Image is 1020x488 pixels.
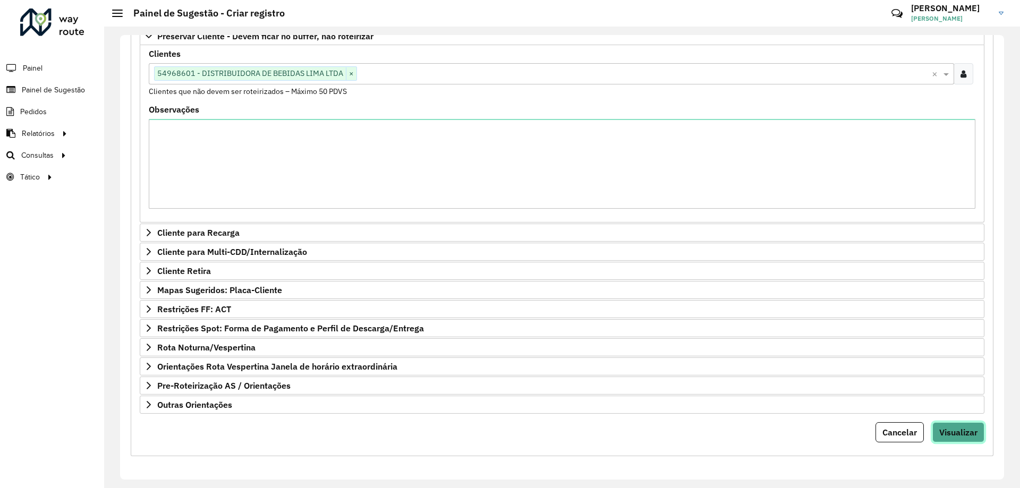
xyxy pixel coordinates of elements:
span: Painel [23,63,42,74]
span: Restrições Spot: Forma de Pagamento e Perfil de Descarga/Entrega [157,324,424,332]
a: Rota Noturna/Vespertina [140,338,984,356]
h2: Painel de Sugestão - Criar registro [123,7,285,19]
span: Rota Noturna/Vespertina [157,343,256,352]
span: Restrições FF: ACT [157,305,231,313]
span: Cancelar [882,427,917,438]
a: Outras Orientações [140,396,984,414]
small: Clientes que não devem ser roteirizados – Máximo 50 PDVS [149,87,347,96]
a: Preservar Cliente - Devem ficar no buffer, não roteirizar [140,27,984,45]
span: Pedidos [20,106,47,117]
span: Pre-Roteirização AS / Orientações [157,381,291,390]
span: Cliente para Recarga [157,228,240,237]
a: Restrições Spot: Forma de Pagamento e Perfil de Descarga/Entrega [140,319,984,337]
span: Cliente Retira [157,267,211,275]
label: Clientes [149,47,181,60]
span: Painel de Sugestão [22,84,85,96]
span: Mapas Sugeridos: Placa-Cliente [157,286,282,294]
a: Orientações Rota Vespertina Janela de horário extraordinária [140,357,984,375]
span: Relatórios [22,128,55,139]
button: Cancelar [875,422,924,442]
span: Preservar Cliente - Devem ficar no buffer, não roteirizar [157,32,373,40]
div: Preservar Cliente - Devem ficar no buffer, não roteirizar [140,45,984,222]
span: Tático [20,172,40,183]
span: × [346,67,356,80]
a: Mapas Sugeridos: Placa-Cliente [140,281,984,299]
a: Pre-Roteirização AS / Orientações [140,376,984,395]
h3: [PERSON_NAME] [911,3,991,13]
span: Clear all [932,67,941,80]
label: Observações [149,103,199,116]
span: Consultas [21,150,54,161]
span: 54968601 - DISTRIBUIDORA DE BEBIDAS LIMA LTDA [155,67,346,80]
a: Cliente Retira [140,262,984,280]
span: Visualizar [939,427,977,438]
button: Visualizar [932,422,984,442]
span: [PERSON_NAME] [911,14,991,23]
a: Cliente para Recarga [140,224,984,242]
a: Restrições FF: ACT [140,300,984,318]
a: Cliente para Multi-CDD/Internalização [140,243,984,261]
a: Contato Rápido [886,2,908,25]
span: Orientações Rota Vespertina Janela de horário extraordinária [157,362,397,371]
span: Cliente para Multi-CDD/Internalização [157,247,307,256]
span: Outras Orientações [157,400,232,409]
